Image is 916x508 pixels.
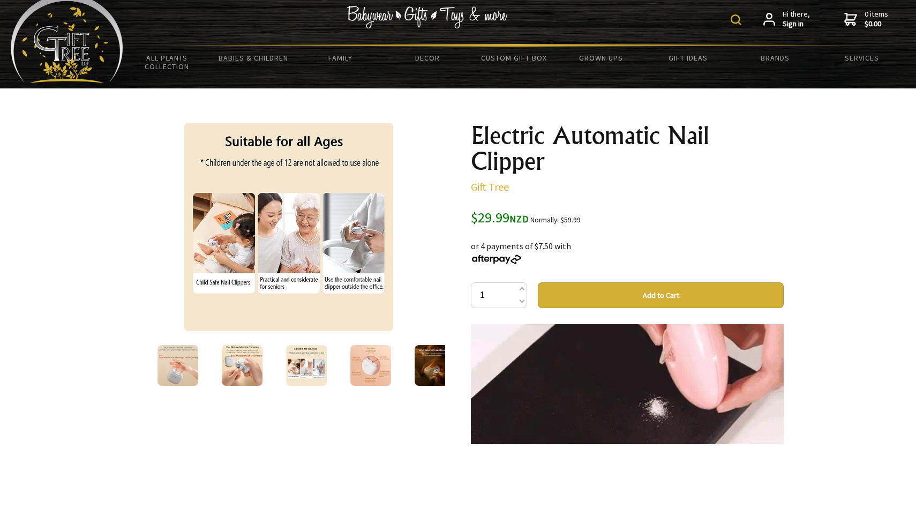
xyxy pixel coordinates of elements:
[644,47,731,69] a: Gift Ideas
[93,345,134,386] img: Electric Automatic Nail Clipper
[123,47,210,78] a: All Plants Collection
[350,345,391,386] img: Electric Automatic Nail Clipper
[732,47,819,69] a: Brands
[865,9,888,28] span: 0 items
[558,47,644,69] a: Grown Ups
[415,345,455,386] img: Electric Automatic Nail Clipper
[763,10,810,28] a: Hi there,Sign in
[157,345,198,386] img: Electric Automatic Nail Clipper
[844,10,888,28] a: 0 items$0.00
[297,47,384,69] a: Family
[865,19,888,29] strong: $0.00
[731,14,741,25] img: product search
[783,19,810,29] strong: Sign in
[384,47,471,69] a: Decor
[509,213,529,225] span: NZD
[222,345,262,386] img: Electric Automatic Nail Clipper
[471,255,522,264] img: Afterpay
[471,208,529,226] span: $29.99
[471,47,558,69] a: Custom Gift Box
[184,123,393,331] img: Electric Automatic Nail Clipper
[538,282,784,308] button: Add to Cart
[783,10,810,28] span: Hi there,
[819,47,905,69] a: Services
[471,180,509,193] a: Gift Tree
[286,345,327,386] img: Electric Automatic Nail Clipper
[210,47,297,69] a: Babies & Children
[530,215,581,225] small: Normally: $59.99
[471,123,784,174] h1: Electric Automatic Nail Clipper
[347,6,507,28] img: Babywear - Gifts - Toys & more
[471,227,784,265] div: or 4 payments of $7.50 with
